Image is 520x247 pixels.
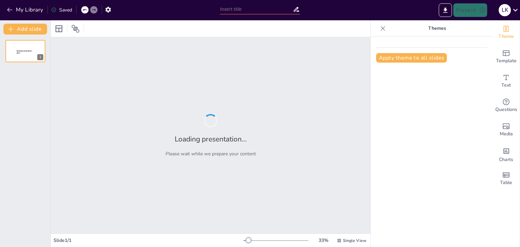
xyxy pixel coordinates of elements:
span: Theme [498,33,514,40]
div: Add charts and graphs [493,142,520,166]
div: Slide 1 / 1 [53,237,243,244]
button: l K [499,3,511,17]
span: Media [500,130,513,138]
button: Apply theme to all slides [376,53,447,63]
div: 1 [37,54,43,60]
div: 33 % [315,237,331,244]
div: Get real-time input from your audience [493,93,520,118]
div: l K [499,4,511,16]
span: Questions [495,106,517,113]
div: Add ready made slides [493,45,520,69]
div: Sendsteps presentation editor1 [5,40,45,62]
button: Present [453,3,487,17]
input: Insert title [220,4,293,14]
p: Please wait while we prepare your content [166,151,256,157]
button: Add slide [3,24,47,35]
div: Saved [51,7,72,13]
div: Layout [53,23,64,34]
span: Charts [499,156,513,163]
span: Sendsteps presentation editor [17,50,32,54]
span: Table [500,179,512,186]
div: Change the overall theme [493,20,520,45]
span: Single View [343,238,366,243]
div: Add text boxes [493,69,520,93]
button: My Library [5,4,46,15]
span: Template [496,57,517,65]
div: Add a table [493,166,520,191]
h2: Loading presentation... [175,134,247,144]
button: Export to PowerPoint [439,3,452,17]
div: Add images, graphics, shapes or video [493,118,520,142]
span: Text [501,82,511,89]
span: Position [71,25,80,33]
p: Themes [388,20,486,37]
